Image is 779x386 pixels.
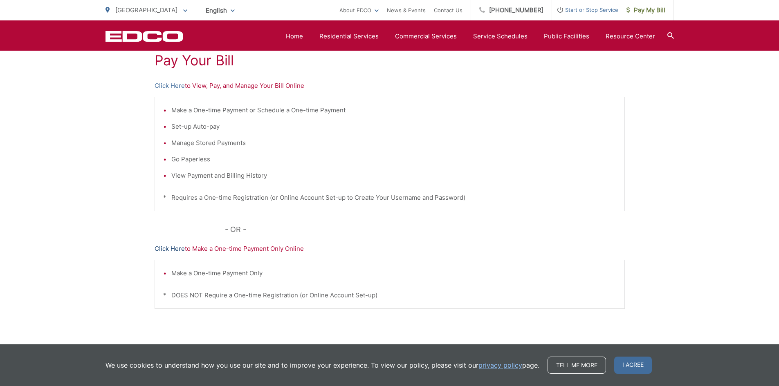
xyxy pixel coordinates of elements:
[548,357,606,374] a: Tell me more
[606,31,655,41] a: Resource Center
[434,5,462,15] a: Contact Us
[225,223,625,236] p: - OR -
[171,105,616,115] li: Make a One-time Payment or Schedule a One-time Payment
[614,357,652,374] span: I agree
[155,244,185,254] a: Click Here
[155,81,625,91] p: to View, Pay, and Manage Your Bill Online
[106,31,183,42] a: EDCD logo. Return to the homepage.
[387,5,426,15] a: News & Events
[171,138,616,148] li: Manage Stored Payments
[155,52,625,69] h1: Pay Your Bill
[115,6,177,14] span: [GEOGRAPHIC_DATA]
[106,360,539,370] p: We use cookies to understand how you use our site and to improve your experience. To view our pol...
[155,244,625,254] p: to Make a One-time Payment Only Online
[171,268,616,278] li: Make a One-time Payment Only
[200,3,241,18] span: English
[163,290,616,300] p: * DOES NOT Require a One-time Registration (or Online Account Set-up)
[163,193,616,203] p: * Requires a One-time Registration (or Online Account Set-up to Create Your Username and Password)
[319,31,379,41] a: Residential Services
[339,5,379,15] a: About EDCO
[171,154,616,164] li: Go Paperless
[478,360,522,370] a: privacy policy
[286,31,303,41] a: Home
[171,122,616,132] li: Set-up Auto-pay
[171,171,616,181] li: View Payment and Billing History
[473,31,528,41] a: Service Schedules
[155,81,185,91] a: Click Here
[626,5,665,15] span: Pay My Bill
[544,31,589,41] a: Public Facilities
[395,31,457,41] a: Commercial Services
